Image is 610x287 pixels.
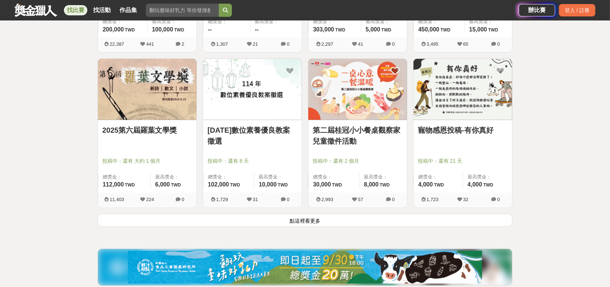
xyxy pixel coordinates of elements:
[463,197,468,202] span: 32
[216,41,228,47] span: 1,307
[427,41,439,47] span: 3,495
[90,5,114,15] a: 找活動
[519,4,555,16] a: 辦比賽
[358,197,363,202] span: 57
[335,27,345,33] span: TWD
[332,182,342,188] span: TWD
[483,182,493,188] span: TWD
[259,173,297,181] span: 最高獎金：
[259,181,277,188] span: 10,000
[434,182,444,188] span: TWD
[468,173,508,181] span: 最高獎金：
[468,181,482,188] span: 4,000
[278,182,287,188] span: TWD
[321,41,333,47] span: 2,297
[413,59,512,120] img: Cover Image
[364,173,403,181] span: 最高獎金：
[313,125,403,147] a: 第二屆桂冠小小餐桌觀察家兒童徵件活動
[497,197,500,202] span: 0
[207,157,297,165] span: 投稿中：還有 8 天
[313,181,331,188] span: 30,000
[313,26,334,33] span: 303,000
[103,26,124,33] span: 200,000
[308,59,407,120] img: Cover Image
[313,173,355,181] span: 總獎金：
[182,41,184,47] span: 2
[110,197,124,202] span: 11,403
[321,197,333,202] span: 2,993
[358,41,363,47] span: 41
[392,197,394,202] span: 0
[152,26,173,33] span: 100,000
[380,182,390,188] span: TWD
[418,125,508,136] a: 寵物感恩投稿-有你真好
[469,26,487,33] span: 15,000
[418,18,460,25] span: 總獎金：
[64,5,87,15] a: 找比賽
[103,18,143,25] span: 總獎金：
[208,181,229,188] span: 102,000
[208,18,246,25] span: 總獎金：
[125,27,135,33] span: TWD
[441,27,450,33] span: TWD
[182,197,184,202] span: 0
[488,27,498,33] span: TWD
[255,26,259,33] span: --
[469,18,508,25] span: 最高獎金：
[497,41,500,47] span: 0
[98,59,197,120] img: Cover Image
[174,27,184,33] span: TWD
[418,157,508,165] span: 投稿中：還有 21 天
[208,26,212,33] span: --
[152,18,192,25] span: 最高獎金：
[155,181,170,188] span: 6,000
[203,59,302,120] img: Cover Image
[103,173,146,181] span: 總獎金：
[366,26,380,33] span: 5,000
[103,181,124,188] span: 112,000
[171,182,181,188] span: TWD
[313,18,357,25] span: 總獎金：
[155,173,192,181] span: 最高獎金：
[313,157,403,165] span: 投稿中：還有 2 個月
[418,173,458,181] span: 總獎金：
[207,125,297,147] a: [DATE]數位素養優良教案徵選
[117,5,140,15] a: 作品集
[146,4,219,17] input: 翻玩臺味好乳力 等你發揮創意！
[98,214,512,227] button: 點這裡看更多
[418,181,433,188] span: 4,000
[287,197,289,202] span: 0
[146,41,154,47] span: 441
[418,26,439,33] span: 450,000
[216,197,228,202] span: 1,729
[146,197,154,202] span: 224
[102,125,192,136] a: 2025第六屆羅葉文學獎
[364,181,378,188] span: 8,000
[253,41,258,47] span: 21
[427,197,439,202] span: 1,723
[208,173,249,181] span: 總獎金：
[110,41,124,47] span: 22,387
[128,251,482,284] img: 11b6bcb1-164f-4f8f-8046-8740238e410a.jpg
[287,41,289,47] span: 0
[366,18,403,25] span: 最高獎金：
[559,4,595,16] div: 登入 / 註冊
[463,41,468,47] span: 65
[381,27,391,33] span: TWD
[392,41,394,47] span: 0
[102,157,192,165] span: 投稿中：還有 大約 1 個月
[230,182,240,188] span: TWD
[255,18,298,25] span: 最高獎金：
[125,182,135,188] span: TWD
[253,197,258,202] span: 31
